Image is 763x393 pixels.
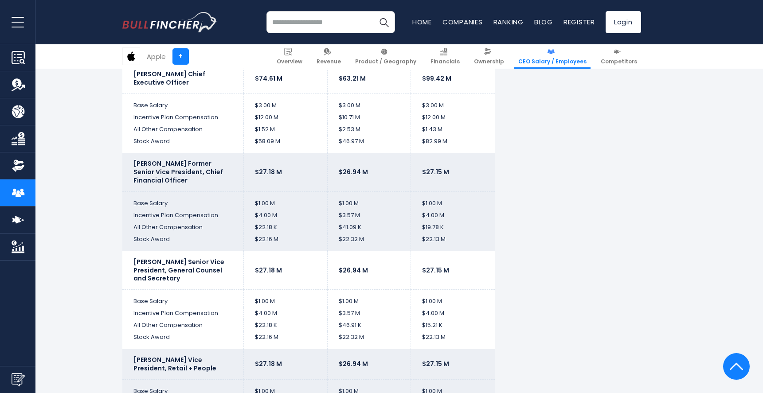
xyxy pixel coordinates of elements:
[422,266,449,275] b: $27.15 M
[430,58,460,65] span: Financials
[327,331,411,349] td: $22.32 M
[122,192,244,210] td: Base Salary
[273,44,306,69] a: Overview
[244,331,328,349] td: $22.16 M
[122,12,218,32] img: bullfincher logo
[534,17,553,27] a: Blog
[601,58,637,65] span: Competitors
[339,74,366,83] b: $63.21 M
[411,319,495,331] td: $15.21 K
[422,167,449,176] b: $27.15 M
[563,17,595,27] a: Register
[122,12,218,32] a: Go to homepage
[122,290,244,307] td: Base Salary
[244,136,328,153] td: $58.09 M
[327,93,411,111] td: $3.00 M
[122,136,244,153] td: Stock Award
[327,136,411,153] td: $46.97 M
[122,210,244,222] td: Incentive Plan Compensation
[474,58,504,65] span: Ownership
[351,44,420,69] a: Product / Geography
[339,359,368,368] b: $26.94 M
[133,70,205,87] b: [PERSON_NAME] Chief Executive Officer
[122,307,244,319] td: Incentive Plan Compensation
[133,257,224,283] b: [PERSON_NAME] Senior Vice President, General Counsel and Secretary
[327,222,411,233] td: $41.09 K
[255,359,282,368] b: $27.18 M
[122,112,244,124] td: Incentive Plan Compensation
[133,355,216,373] b: [PERSON_NAME] Vice President, Retail + People
[339,266,368,275] b: $26.94 M
[244,192,328,210] td: $1.00 M
[244,233,328,251] td: $22.16 M
[339,167,368,176] b: $26.94 M
[411,233,495,251] td: $22.13 M
[327,319,411,331] td: $46.91 K
[122,319,244,331] td: All Other Compensation
[122,222,244,233] td: All Other Compensation
[411,136,495,153] td: $82.99 M
[255,167,282,176] b: $27.18 M
[255,74,282,83] b: $74.61 M
[411,290,495,307] td: $1.00 M
[277,58,302,65] span: Overview
[244,210,328,222] td: $4.00 M
[442,17,483,27] a: Companies
[122,93,244,111] td: Base Salary
[313,44,345,69] a: Revenue
[470,44,508,69] a: Ownership
[411,192,495,210] td: $1.00 M
[411,210,495,222] td: $4.00 M
[327,192,411,210] td: $1.00 M
[244,222,328,233] td: $22.18 K
[244,124,328,136] td: $1.52 M
[244,319,328,331] td: $22.18 K
[355,58,416,65] span: Product / Geography
[133,159,223,185] b: [PERSON_NAME] Former Senior Vice President, Chief Financial Officer
[147,51,166,62] div: Apple
[411,222,495,233] td: $19.78 K
[411,307,495,319] td: $4.00 M
[327,290,411,307] td: $1.00 M
[244,93,328,111] td: $3.00 M
[12,159,25,172] img: Ownership
[172,48,189,65] a: +
[518,58,587,65] span: CEO Salary / Employees
[412,17,432,27] a: Home
[411,124,495,136] td: $1.43 M
[122,331,244,349] td: Stock Award
[244,112,328,124] td: $12.00 M
[244,307,328,319] td: $4.00 M
[122,124,244,136] td: All Other Compensation
[327,112,411,124] td: $10.71 M
[122,233,244,251] td: Stock Award
[317,58,341,65] span: Revenue
[373,11,395,33] button: Search
[327,124,411,136] td: $2.53 M
[123,48,140,65] img: AAPL logo
[514,44,591,69] a: CEO Salary / Employees
[255,266,282,275] b: $27.18 M
[493,17,524,27] a: Ranking
[597,44,641,69] a: Competitors
[422,74,451,83] b: $99.42 M
[244,290,328,307] td: $1.00 M
[411,112,495,124] td: $12.00 M
[411,331,495,349] td: $22.13 M
[327,210,411,222] td: $3.57 M
[327,307,411,319] td: $3.57 M
[327,233,411,251] td: $22.32 M
[426,44,464,69] a: Financials
[411,93,495,111] td: $3.00 M
[606,11,641,33] a: Login
[422,359,449,368] b: $27.15 M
